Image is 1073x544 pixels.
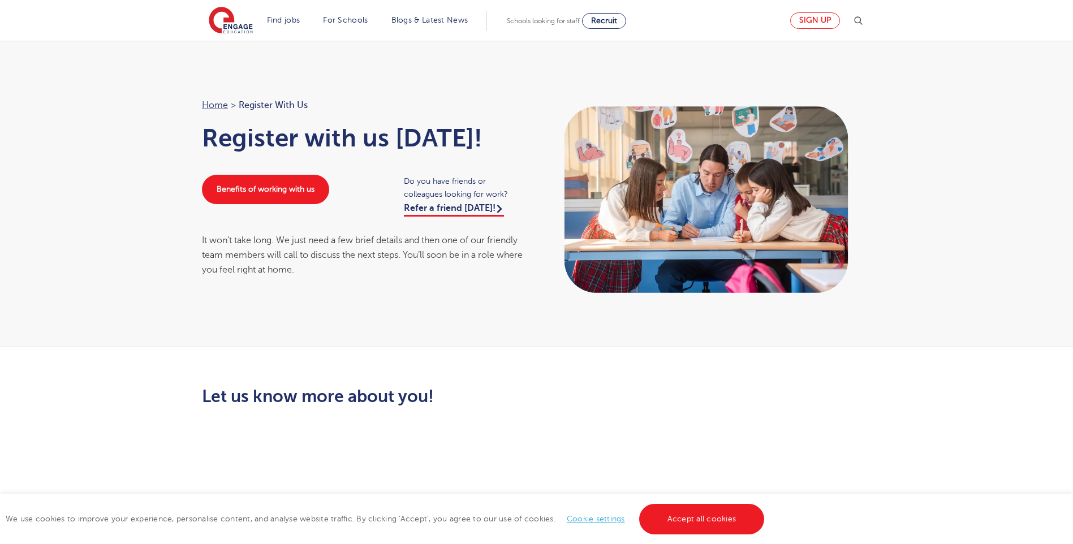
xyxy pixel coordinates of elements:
[267,16,300,24] a: Find jobs
[202,100,228,110] a: Home
[591,16,617,25] span: Recruit
[404,175,525,201] span: Do you have friends or colleagues looking for work?
[202,124,525,152] h1: Register with us [DATE]!
[567,515,625,523] a: Cookie settings
[391,16,468,24] a: Blogs & Latest News
[507,17,580,25] span: Schools looking for staff
[209,7,253,35] img: Engage Education
[202,175,329,204] a: Benefits of working with us
[790,12,840,29] a: Sign up
[202,98,525,113] nav: breadcrumb
[231,100,236,110] span: >
[582,13,626,29] a: Recruit
[202,233,525,278] div: It won’t take long. We just need a few brief details and then one of our friendly team members wi...
[202,387,643,406] h2: Let us know more about you!
[323,16,368,24] a: For Schools
[6,515,767,523] span: We use cookies to improve your experience, personalise content, and analyse website traffic. By c...
[239,98,308,113] span: Register with us
[639,504,765,534] a: Accept all cookies
[404,203,504,217] a: Refer a friend [DATE]!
